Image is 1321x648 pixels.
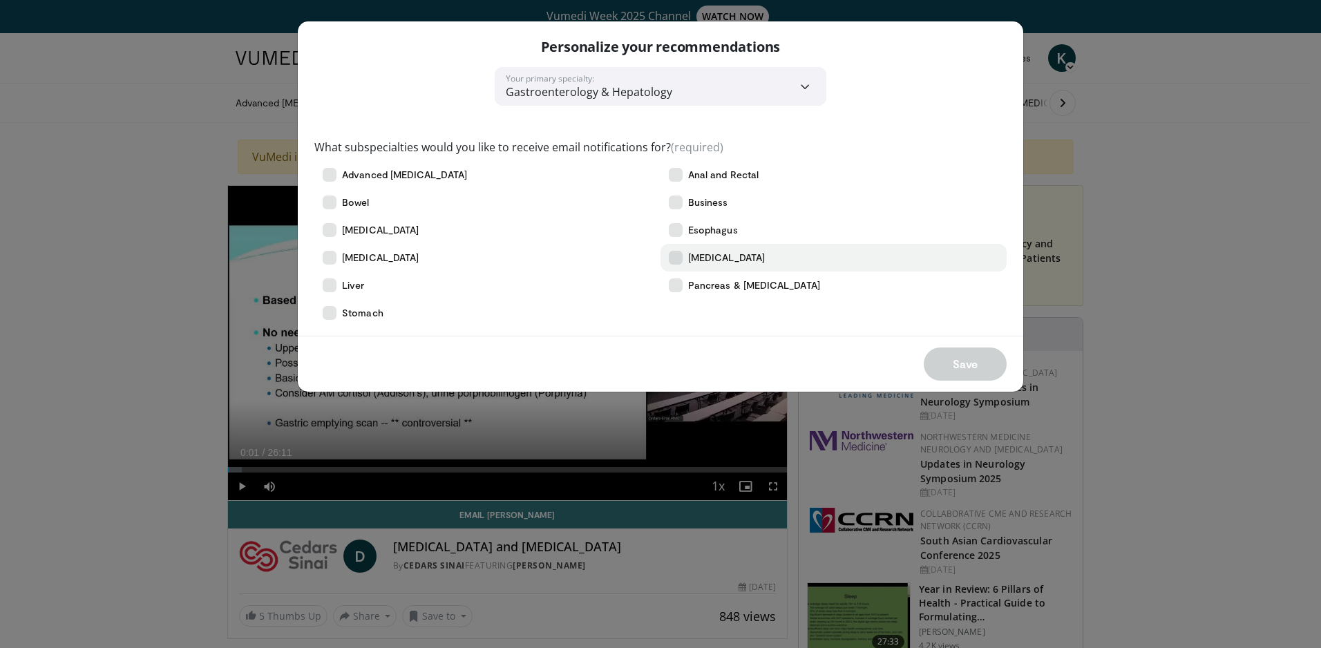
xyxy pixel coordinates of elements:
span: [MEDICAL_DATA] [688,251,765,265]
span: [MEDICAL_DATA] [342,223,419,237]
span: Pancreas & [MEDICAL_DATA] [688,278,820,292]
span: [MEDICAL_DATA] [342,251,419,265]
span: Business [688,196,728,209]
span: Advanced [MEDICAL_DATA] [342,168,467,182]
span: Anal and Rectal [688,168,759,182]
p: Personalize your recommendations [541,38,781,56]
label: What subspecialties would you like to receive email notifications for? [314,139,723,155]
span: Liver [342,278,364,292]
span: Stomach [342,306,383,320]
span: (required) [671,140,723,155]
span: Bowel [342,196,369,209]
span: Esophagus [688,223,738,237]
